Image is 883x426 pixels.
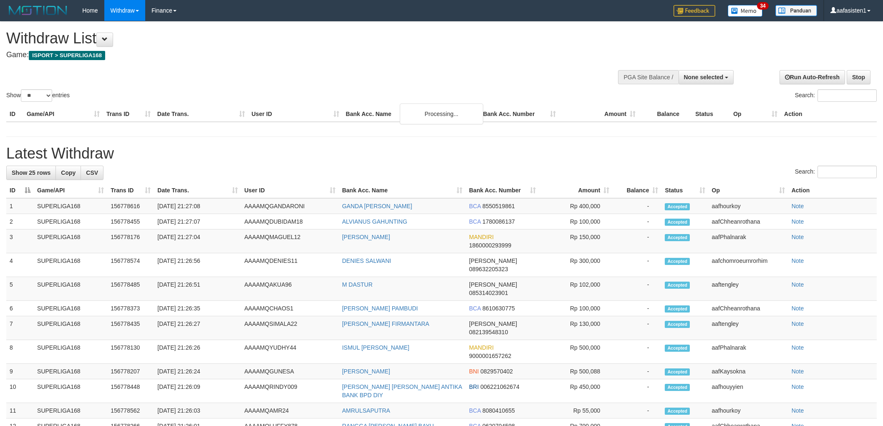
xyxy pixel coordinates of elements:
[665,408,690,415] span: Accepted
[248,106,343,122] th: User ID
[6,51,580,59] h4: Game:
[539,364,613,379] td: Rp 500,088
[6,106,23,122] th: ID
[241,301,339,316] td: AAAAMQCHAOS1
[6,316,34,340] td: 7
[661,183,708,198] th: Status: activate to sort column ascending
[6,277,34,301] td: 5
[23,106,103,122] th: Game/API
[107,340,154,364] td: 156778130
[107,183,154,198] th: Trans ID: activate to sort column ascending
[241,183,339,198] th: User ID: activate to sort column ascending
[781,106,877,122] th: Action
[469,218,481,225] span: BCA
[34,214,107,229] td: SUPERLIGA168
[795,89,877,102] label: Search:
[34,253,107,277] td: SUPERLIGA168
[6,229,34,253] td: 3
[709,364,788,379] td: aafKaysokna
[469,368,479,375] span: BNI
[639,106,692,122] th: Balance
[342,281,373,288] a: M DASTUR
[792,320,804,327] a: Note
[469,344,494,351] span: MANDIRI
[665,321,690,328] span: Accepted
[241,316,339,340] td: AAAAMQSIMALA22
[154,340,241,364] td: [DATE] 21:26:26
[469,203,481,209] span: BCA
[665,305,690,313] span: Accepted
[241,403,339,418] td: AAAAMQAMR24
[709,229,788,253] td: aafPhalnarak
[107,253,154,277] td: 156778574
[709,253,788,277] td: aafchomroeurnrorhim
[342,218,407,225] a: ALVIANUS GAHUNTING
[61,169,76,176] span: Copy
[469,353,511,359] span: Copy 9000001657262 to clipboard
[792,203,804,209] a: Note
[154,379,241,403] td: [DATE] 21:26:09
[34,198,107,214] td: SUPERLIGA168
[469,320,517,327] span: [PERSON_NAME]
[241,198,339,214] td: AAAAMQGANDARONI
[154,229,241,253] td: [DATE] 21:27:04
[6,364,34,379] td: 9
[792,407,804,414] a: Note
[709,316,788,340] td: aaftengley
[469,383,479,390] span: BRI
[6,4,70,17] img: MOTION_logo.png
[34,301,107,316] td: SUPERLIGA168
[469,242,511,249] span: Copy 1860000293999 to clipboard
[6,340,34,364] td: 8
[6,301,34,316] td: 6
[154,364,241,379] td: [DATE] 21:26:24
[241,379,339,403] td: AAAAMQRINDY009
[342,203,412,209] a: GANDA [PERSON_NAME]
[539,403,613,418] td: Rp 55,000
[107,379,154,403] td: 156778448
[613,253,661,277] td: -
[539,340,613,364] td: Rp 500,000
[709,214,788,229] td: aafChheanrothana
[792,281,804,288] a: Note
[665,219,690,226] span: Accepted
[709,340,788,364] td: aafPhalnarak
[400,103,483,124] div: Processing...
[539,229,613,253] td: Rp 150,000
[6,198,34,214] td: 1
[792,368,804,375] a: Note
[539,301,613,316] td: Rp 100,000
[107,316,154,340] td: 156778435
[792,383,804,390] a: Note
[792,218,804,225] a: Note
[479,106,559,122] th: Bank Acc. Number
[613,301,661,316] td: -
[665,203,690,210] span: Accepted
[539,214,613,229] td: Rp 100,000
[154,253,241,277] td: [DATE] 21:26:56
[817,166,877,178] input: Search:
[539,198,613,214] td: Rp 400,000
[81,166,103,180] a: CSV
[34,316,107,340] td: SUPERLIGA168
[665,345,690,352] span: Accepted
[613,379,661,403] td: -
[107,198,154,214] td: 156778616
[6,253,34,277] td: 4
[342,368,390,375] a: [PERSON_NAME]
[6,30,580,47] h1: Withdraw List
[469,234,494,240] span: MANDIRI
[29,51,105,60] span: ISPORT > SUPERLIGA168
[342,320,429,327] a: [PERSON_NAME] FIRMANTARA
[107,301,154,316] td: 156778373
[107,403,154,418] td: 156778562
[665,282,690,289] span: Accepted
[613,340,661,364] td: -
[241,253,339,277] td: AAAAMQDENIES11
[728,5,763,17] img: Button%20Memo.svg
[613,198,661,214] td: -
[6,89,70,102] label: Show entries
[613,316,661,340] td: -
[792,257,804,264] a: Note
[559,106,639,122] th: Amount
